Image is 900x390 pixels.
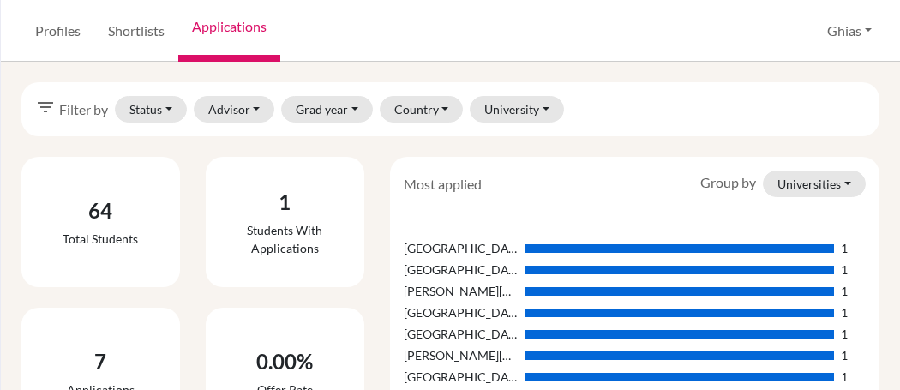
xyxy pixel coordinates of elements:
[819,15,879,47] button: Ghias
[115,96,187,123] button: Status
[404,368,519,386] div: [GEOGRAPHIC_DATA][US_STATE]
[404,261,519,279] div: [GEOGRAPHIC_DATA]
[380,96,464,123] button: Country
[404,346,519,364] div: [PERSON_NAME][GEOGRAPHIC_DATA]
[219,221,351,257] div: Students with applications
[281,96,373,123] button: Grad year
[256,346,313,377] div: 0.00%
[841,368,848,386] div: 1
[841,325,848,343] div: 1
[841,261,848,279] div: 1
[841,239,848,257] div: 1
[63,195,138,226] div: 64
[841,303,848,321] div: 1
[404,325,519,343] div: [GEOGRAPHIC_DATA]
[35,97,56,117] i: filter_list
[687,171,879,197] div: Group by
[841,346,848,364] div: 1
[219,187,351,218] div: 1
[470,96,564,123] button: University
[67,346,135,377] div: 7
[194,96,275,123] button: Advisor
[404,303,519,321] div: [GEOGRAPHIC_DATA]
[404,239,519,257] div: [GEOGRAPHIC_DATA]
[763,171,866,197] button: Universities
[841,282,848,300] div: 1
[391,174,495,195] div: Most applied
[404,282,519,300] div: [PERSON_NAME][GEOGRAPHIC_DATA]
[63,230,138,248] div: Total students
[59,99,108,120] span: Filter by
